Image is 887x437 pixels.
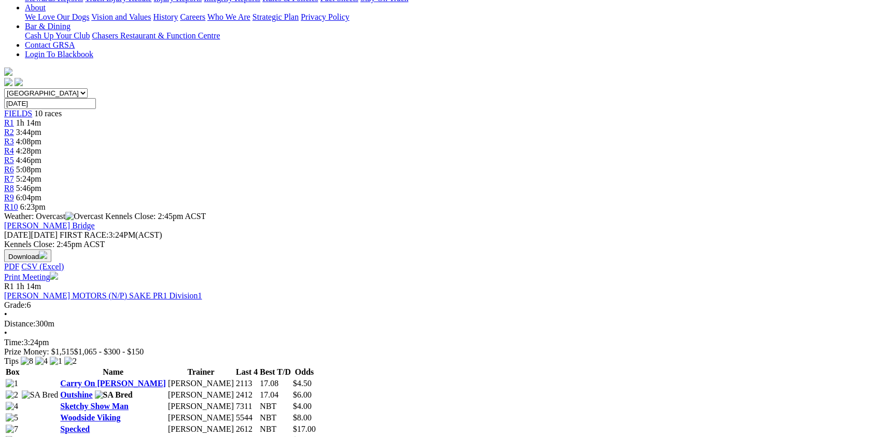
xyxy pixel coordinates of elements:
[21,357,33,366] img: 8
[60,230,108,239] span: FIRST RACE:
[4,291,202,300] a: [PERSON_NAME] MOTORS (N/P) SAKE PR1 Division1
[105,212,206,221] span: Kennels Close: 2:45pm ACST
[4,338,883,347] div: 3:24pm
[92,31,220,40] a: Chasers Restaurant & Function Centre
[21,262,64,271] a: CSV (Excel)
[16,137,41,146] span: 4:08pm
[4,310,7,319] span: •
[259,424,291,434] td: NBT
[16,118,41,127] span: 1h 14m
[4,329,7,337] span: •
[4,301,883,310] div: 6
[235,424,258,434] td: 2612
[252,12,299,21] a: Strategic Plan
[235,401,258,412] td: 7311
[259,413,291,423] td: NBT
[64,357,77,366] img: 2
[60,413,120,422] a: Woodside Viking
[4,184,14,193] a: R8
[4,156,14,165] a: R5
[167,401,234,412] td: [PERSON_NAME]
[235,367,258,377] th: Last 4
[4,109,32,118] a: FIELDS
[4,98,96,109] input: Select date
[60,390,92,399] a: Outshine
[259,367,291,377] th: Best T/D
[167,378,234,389] td: [PERSON_NAME]
[235,413,258,423] td: 5544
[20,202,46,211] span: 6:23pm
[25,22,71,31] a: Bar & Dining
[293,425,316,433] span: $17.00
[25,31,883,40] div: Bar & Dining
[16,165,41,174] span: 5:08pm
[4,319,35,328] span: Distance:
[180,12,205,21] a: Careers
[6,379,18,388] img: 1
[4,262,883,271] div: Download
[4,282,14,291] span: R1
[25,12,89,21] a: We Love Our Dogs
[4,249,51,262] button: Download
[15,78,23,86] img: twitter.svg
[16,174,41,183] span: 5:24pm
[4,357,19,365] span: Tips
[4,301,27,309] span: Grade:
[293,402,312,411] span: $4.00
[167,367,234,377] th: Trainer
[6,413,18,422] img: 5
[6,402,18,411] img: 4
[16,128,41,136] span: 3:44pm
[4,202,18,211] a: R10
[34,109,62,118] span: 10 races
[4,174,14,183] span: R7
[16,156,41,165] span: 4:46pm
[153,12,178,21] a: History
[4,262,19,271] a: PDF
[4,137,14,146] a: R3
[259,390,291,400] td: 17.04
[235,390,258,400] td: 2412
[4,78,12,86] img: facebook.svg
[4,212,105,221] span: Weather: Overcast
[259,401,291,412] td: NBT
[65,212,103,221] img: Overcast
[6,367,20,376] span: Box
[25,50,93,59] a: Login To Blackbook
[16,193,41,202] span: 6:04pm
[4,146,14,155] a: R4
[39,251,47,259] img: download.svg
[60,230,162,239] span: 3:24PM(ACST)
[6,390,18,400] img: 2
[16,282,41,291] span: 1h 14m
[167,424,234,434] td: [PERSON_NAME]
[4,118,14,127] a: R1
[207,12,250,21] a: Who We Are
[16,184,41,193] span: 5:46pm
[22,390,59,400] img: SA Bred
[95,390,133,400] img: SA Bred
[235,378,258,389] td: 2113
[4,165,14,174] a: R6
[74,347,144,356] span: $1,065 - $300 - $150
[4,128,14,136] a: R2
[4,221,95,230] a: [PERSON_NAME] Bridge
[4,230,58,239] span: [DATE]
[293,390,312,399] span: $6.00
[4,338,24,347] span: Time:
[16,146,41,155] span: 4:28pm
[4,240,883,249] div: Kennels Close: 2:45pm ACST
[50,271,58,280] img: printer.svg
[4,193,14,202] span: R9
[25,40,75,49] a: Contact GRSA
[50,357,62,366] img: 1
